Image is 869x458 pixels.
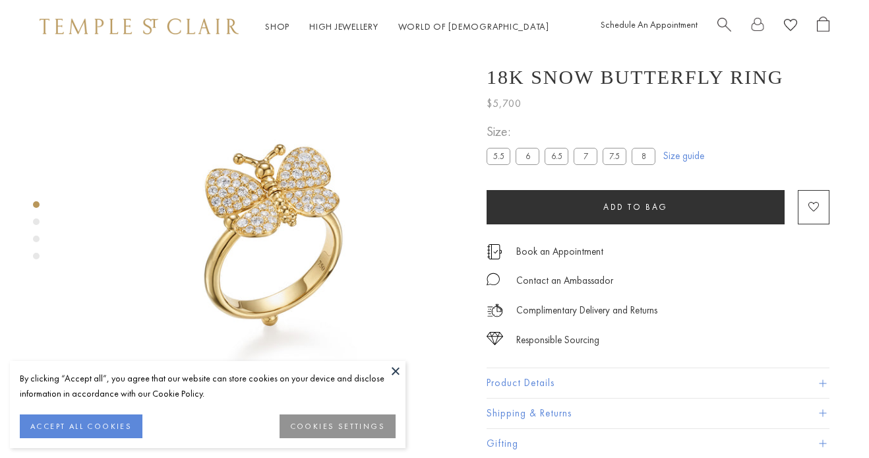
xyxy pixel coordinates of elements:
[516,244,603,259] a: Book an Appointment
[265,20,289,32] a: ShopShop
[20,414,142,438] button: ACCEPT ALL COOKIES
[487,302,503,319] img: icon_delivery.svg
[487,244,502,259] img: icon_appointment.svg
[487,332,503,345] img: icon_sourcing.svg
[717,16,731,37] a: Search
[20,371,396,401] div: By clicking “Accept all”, you agree that our website can store cookies on your device and disclos...
[545,148,568,164] label: 6.5
[309,20,378,32] a: High JewelleryHigh Jewellery
[487,148,510,164] label: 5.5
[817,16,829,37] a: Open Shopping Bag
[265,18,549,35] nav: Main navigation
[603,148,626,164] label: 7.5
[487,66,784,88] h1: 18K Snow Butterfly Ring
[516,332,599,348] div: Responsible Sourcing
[487,95,522,112] span: $5,700
[516,148,539,164] label: 6
[632,148,655,164] label: 8
[601,18,698,30] a: Schedule An Appointment
[33,198,40,270] div: Product gallery navigation
[487,368,829,398] button: Product Details
[663,149,704,162] a: Size guide
[398,20,549,32] a: World of [DEMOGRAPHIC_DATA]World of [DEMOGRAPHIC_DATA]
[516,302,657,319] p: Complimentary Delivery and Returns
[784,16,797,37] a: View Wishlist
[487,399,829,428] button: Shipping & Returns
[516,273,613,289] div: Contact an Ambassador
[487,121,661,143] span: Size:
[487,273,500,286] img: MessageIcon-01_2.svg
[574,148,597,164] label: 7
[40,18,239,34] img: Temple St. Clair
[603,201,668,213] span: Add to bag
[487,190,785,224] button: Add to bag
[86,53,467,432] img: 18K Snow Butterfly Ring
[280,414,396,438] button: COOKIES SETTINGS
